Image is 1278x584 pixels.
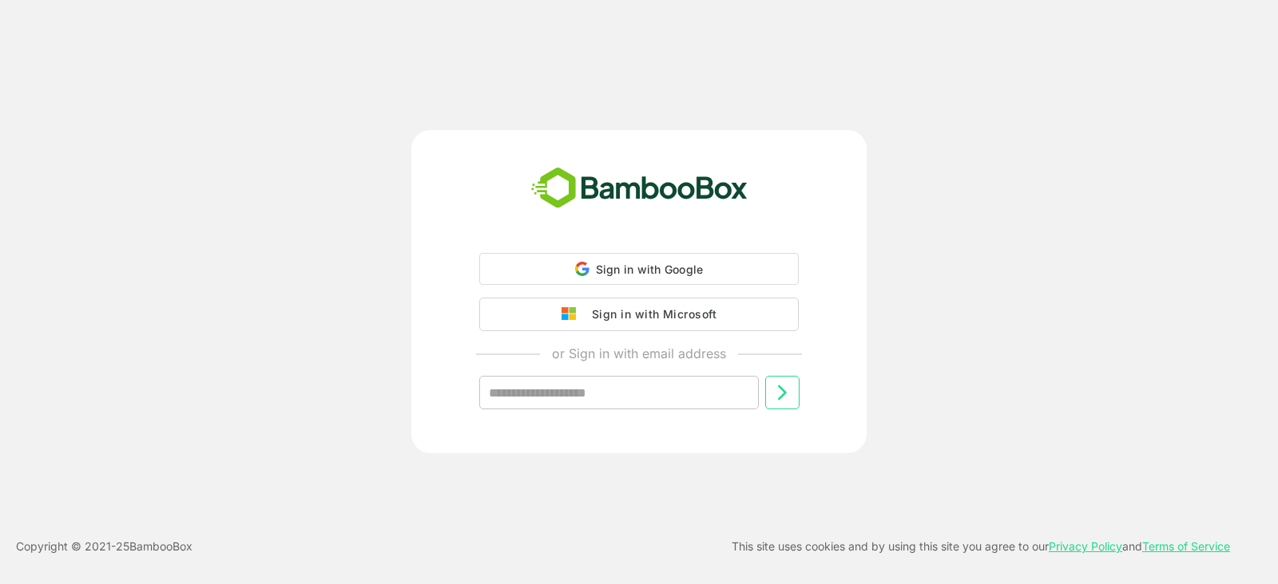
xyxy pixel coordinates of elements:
[522,162,756,215] img: bamboobox
[562,307,584,322] img: google
[479,253,799,285] div: Sign in with Google
[1142,539,1230,553] a: Terms of Service
[552,344,726,363] p: or Sign in with email address
[479,298,799,331] button: Sign in with Microsoft
[584,304,716,325] div: Sign in with Microsoft
[1049,539,1122,553] a: Privacy Policy
[732,537,1230,556] p: This site uses cookies and by using this site you agree to our and
[596,262,704,276] span: Sign in with Google
[16,537,192,556] p: Copyright © 2021- 25 BambooBox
